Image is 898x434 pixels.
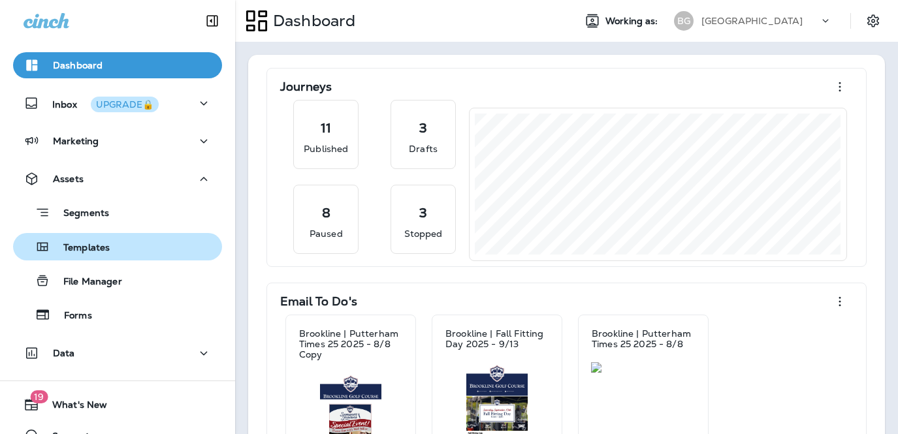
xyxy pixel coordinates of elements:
button: Templates [13,233,222,260]
span: What's New [39,399,107,415]
p: Stopped [404,227,443,240]
p: Data [53,348,75,358]
p: 3 [419,206,427,219]
p: Dashboard [268,11,355,31]
button: Data [13,340,222,366]
button: UPGRADE🔒 [91,97,159,112]
p: Brookline | Putterham Times 25 2025 - 8/8 Copy [299,328,402,360]
button: 19What's New [13,392,222,418]
button: InboxUPGRADE🔒 [13,90,222,116]
div: BG [674,11,694,31]
span: Working as: [605,16,661,27]
p: Brookline | Fall Fitting Day 2025 - 9/13 [445,328,549,349]
button: Assets [13,166,222,192]
p: Inbox [52,97,159,110]
button: Marketing [13,128,222,154]
p: [GEOGRAPHIC_DATA] [701,16,803,26]
p: Published [304,142,348,155]
p: Brookline | Putterham Times 25 2025 - 8/8 [592,328,695,349]
p: Paused [310,227,343,240]
p: Forms [51,310,92,322]
p: Segments [50,208,109,221]
p: 3 [419,121,427,134]
button: File Manager [13,267,222,294]
button: Dashboard [13,52,222,78]
p: Assets [53,174,84,184]
button: Settings [861,9,885,33]
p: Marketing [53,136,99,146]
p: Journeys [280,80,332,93]
p: 11 [321,121,331,134]
p: Email To Do's [280,295,357,308]
button: Forms [13,301,222,328]
span: 19 [30,390,48,403]
p: 8 [322,206,330,219]
p: Dashboard [53,60,103,70]
p: Drafts [409,142,438,155]
div: UPGRADE🔒 [96,100,153,109]
button: Segments [13,198,222,226]
p: File Manager [50,276,122,288]
img: 026376ca-42df-4b02-b012-e439ff458e09.jpg [591,362,696,373]
button: Collapse Sidebar [194,8,231,34]
p: Templates [50,242,110,255]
